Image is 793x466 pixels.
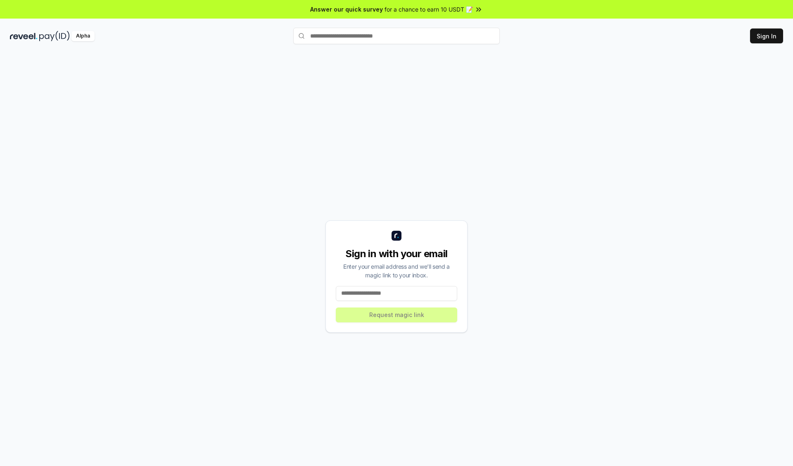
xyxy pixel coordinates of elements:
img: logo_small [392,231,401,241]
img: reveel_dark [10,31,38,41]
span: for a chance to earn 10 USDT 📝 [385,5,473,14]
span: Answer our quick survey [310,5,383,14]
div: Alpha [71,31,95,41]
button: Sign In [750,28,783,43]
div: Sign in with your email [336,247,457,260]
img: pay_id [39,31,70,41]
div: Enter your email address and we’ll send a magic link to your inbox. [336,262,457,279]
